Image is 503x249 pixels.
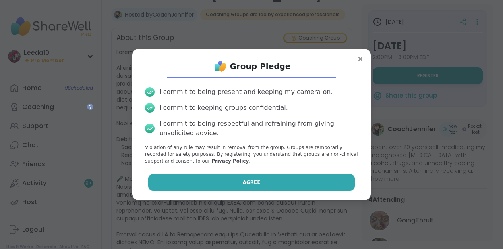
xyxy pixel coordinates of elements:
[243,179,261,186] span: Agree
[211,158,249,164] a: Privacy Policy
[213,58,228,74] img: ShareWell Logo
[148,174,355,191] button: Agree
[159,119,358,138] div: I commit to being respectful and refraining from giving unsolicited advice.
[159,103,288,113] div: I commit to keeping groups confidential.
[87,103,93,110] iframe: Spotlight
[230,61,291,72] h1: Group Pledge
[145,144,358,164] p: Violation of any rule may result in removal from the group. Groups are temporarily recorded for s...
[159,87,333,97] div: I commit to being present and keeping my camera on.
